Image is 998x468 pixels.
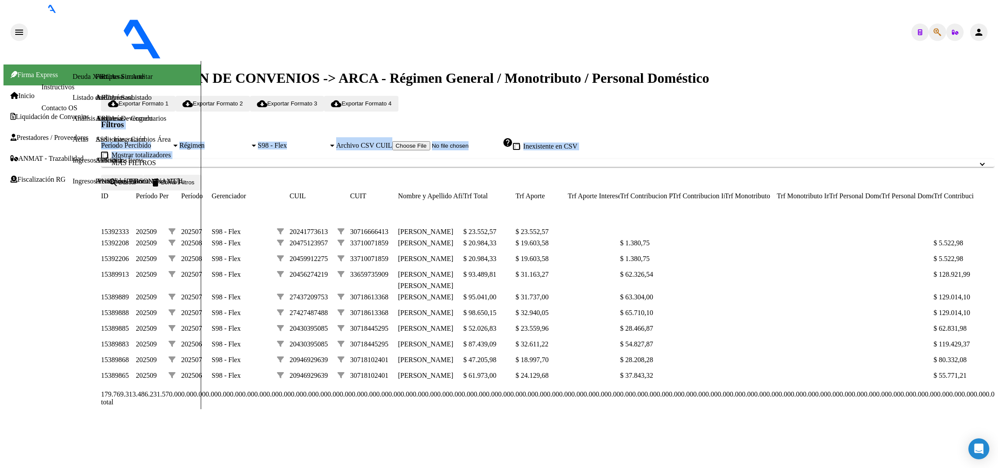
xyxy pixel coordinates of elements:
[568,192,661,200] span: Trf Aporte Intereses Prorrateados
[350,372,388,379] span: 30718102401
[516,239,549,247] span: $ 19.603,58
[829,190,881,202] datatable-header-cell: Trf Personal Domestico
[620,239,650,247] span: $ 1.380,75
[350,356,388,363] span: 30718102401
[398,356,453,363] span: [PERSON_NAME]
[620,309,653,316] span: $ 65.710,10
[620,372,653,379] span: $ 37.843,32
[290,192,306,200] span: CUIL
[620,293,653,301] span: $ 63.304,00
[934,271,970,278] span: $ 128.921,99
[516,340,548,348] span: $ 32.611,22
[398,255,453,262] span: [PERSON_NAME]
[398,309,453,316] span: [PERSON_NAME]
[463,340,496,348] span: $ 87.439,09
[516,190,568,202] datatable-header-cell: Trf Aporte
[398,271,453,289] span: [PERSON_NAME] [PERSON_NAME]
[10,155,84,163] a: ANMAT - Trazabilidad
[350,325,388,332] span: 30718445295
[620,340,653,348] span: $ 54.827,87
[463,190,516,202] datatable-header-cell: Trf Total
[463,372,496,379] span: $ 61.973,00
[881,192,974,200] span: Trf Personal Domestico Intereses
[73,115,121,122] a: Análisis Empresa
[620,190,672,202] datatable-header-cell: Trf Contribucion Prorrateada
[73,94,131,101] a: Listado de Empresas
[516,192,545,200] span: Trf Aporte
[258,142,287,149] span: S98 - Flex
[968,438,989,459] div: Open Intercom Messenger
[398,325,453,332] span: [PERSON_NAME]
[101,159,995,167] mat-expansion-panel-header: MÁS FILTROS
[10,71,58,78] span: Firma Express
[290,339,337,350] div: 20430395085
[290,354,337,366] div: 20946929639
[336,142,392,149] span: Archivo CSV CUIL
[331,98,341,109] mat-icon: cloud_download
[250,96,324,112] button: Exportar Formato 3
[568,190,620,202] datatable-header-cell: Trf Aporte Intereses Prorrateados
[350,309,388,316] span: 30718613368
[502,137,513,148] mat-icon: help
[111,159,974,167] mat-panel-title: MÁS FILTROS
[672,192,778,200] span: Trf Contribucion Intereses Prorateada
[463,271,496,278] span: $ 93.489,81
[672,190,725,202] datatable-header-cell: Trf Contribucion Intereses Prorateada
[463,192,488,200] span: Trf Total
[463,255,496,262] span: $ 20.984,33
[10,176,66,183] a: Fiscalización RG
[934,340,970,348] span: $ 119.429,37
[934,356,967,363] span: $ 80.332,08
[620,325,653,332] span: $ 28.466,87
[10,92,34,100] a: Inicio
[290,226,337,237] div: 20241773613
[516,372,549,379] span: $ 24.129,68
[934,372,967,379] span: $ 55.771,21
[101,120,995,129] h3: Filtros
[290,253,337,265] div: 20459912275
[212,228,241,235] span: S98 - Flex
[350,293,388,301] span: 30718613368
[516,271,549,278] span: $ 31.163,27
[10,113,89,121] span: Liquidación de Convenios
[73,136,88,143] a: Actas
[290,370,337,381] div: 20946929639
[350,192,366,200] span: CUIT
[182,100,243,107] span: Exportar Formato 2
[777,192,849,200] span: Trf Monotributo Intereses
[212,372,241,379] span: S98 - Flex
[881,190,934,202] datatable-header-cell: Trf Personal Domestico Intereses
[398,228,453,235] span: [PERSON_NAME]
[829,192,895,200] span: Trf Personal Domestico
[212,340,241,348] span: S98 - Flex
[392,141,502,150] input: Archivo CSV CUIL
[212,271,241,278] span: S98 - Flex
[10,134,88,142] a: Prestadores / Proveedores
[212,239,241,247] span: S98 - Flex
[257,100,317,107] span: Exportar Formato 3
[212,325,241,332] span: S98 - Flex
[620,255,650,262] span: $ 1.380,75
[41,104,77,112] a: Contacto OS
[290,292,337,303] div: 27437209753
[257,98,267,109] mat-icon: cloud_download
[934,293,970,301] span: $ 129.014,10
[523,142,577,150] span: Inexistente en CSV
[934,190,986,202] datatable-header-cell: Trf Contribucion Empresa
[331,100,391,107] span: Exportar Formato 4
[934,255,963,262] span: $ 5.522,98
[516,293,549,301] span: $ 31.737,00
[398,239,453,247] span: [PERSON_NAME]
[350,228,388,235] span: 30716666413
[73,73,124,80] a: Deuda X Empresa
[463,356,496,363] span: $ 47.205,98
[290,323,337,334] div: 20430395085
[934,325,967,332] span: $ 62.831,98
[350,239,388,247] span: 33710071859
[101,70,709,86] span: LIQUIDACION DE CONVENIOS -> ARCA - Régimen General / Monotributo / Personal Doméstico
[463,239,496,247] span: $ 20.984,33
[212,192,246,200] span: Gerenciador
[516,356,549,363] span: $ 18.997,70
